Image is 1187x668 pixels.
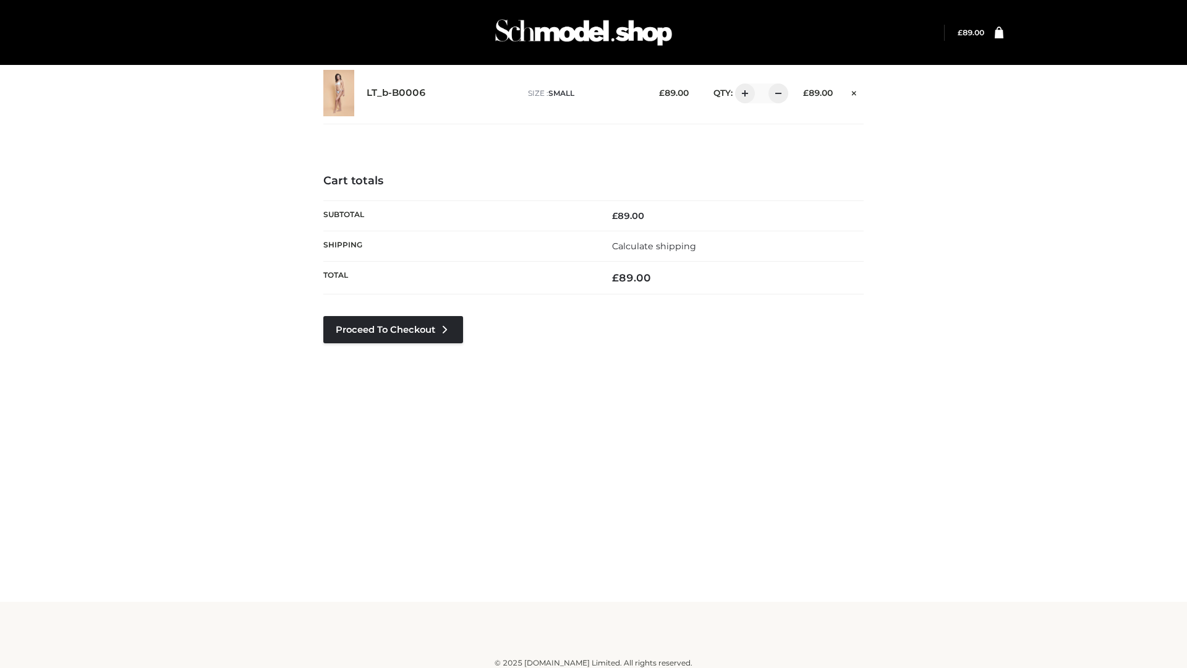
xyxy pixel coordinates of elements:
div: QTY: [701,83,784,103]
bdi: 89.00 [958,28,984,37]
span: £ [659,88,665,98]
h4: Cart totals [323,174,864,188]
span: £ [803,88,809,98]
bdi: 89.00 [803,88,833,98]
span: £ [612,210,618,221]
a: Proceed to Checkout [323,316,463,343]
bdi: 89.00 [612,210,644,221]
th: Subtotal [323,200,593,231]
th: Shipping [323,231,593,261]
span: £ [612,272,619,284]
p: size : [528,88,640,99]
bdi: 89.00 [659,88,689,98]
a: Calculate shipping [612,241,696,252]
span: £ [958,28,963,37]
th: Total [323,262,593,294]
img: Schmodel Admin 964 [491,8,676,57]
bdi: 89.00 [612,272,651,284]
a: Remove this item [845,83,864,100]
a: LT_b-B0006 [367,87,426,99]
span: SMALL [548,88,574,98]
a: £89.00 [958,28,984,37]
